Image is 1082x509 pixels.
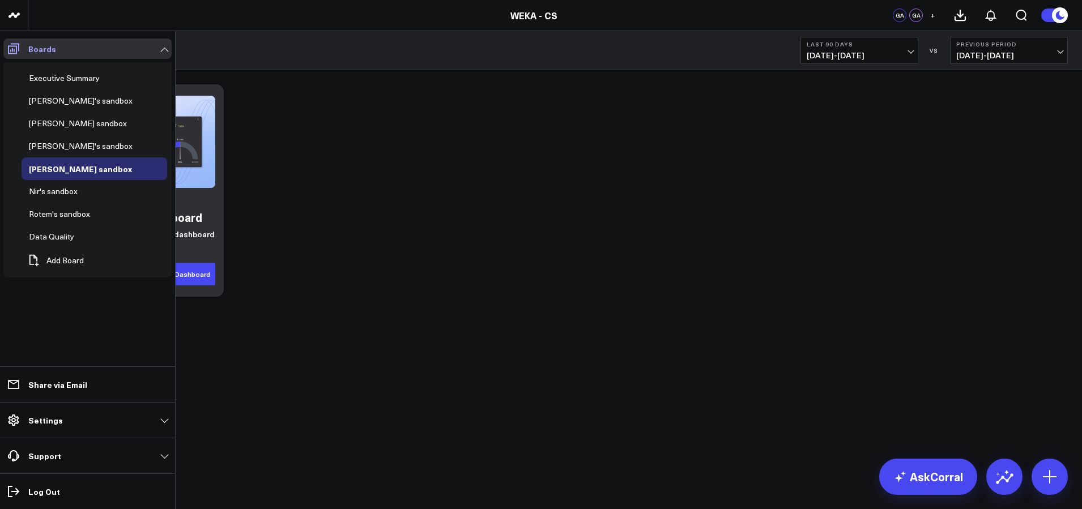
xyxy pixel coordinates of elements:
a: [PERSON_NAME] sandboxOpen board menu [22,112,151,135]
div: Nir's sandbox [26,185,80,198]
a: Rotem's sandboxOpen board menu [22,203,114,225]
button: Generate Dashboard [137,263,215,285]
div: GA [909,8,923,22]
p: Share via Email [28,380,87,389]
p: Boards [28,44,56,53]
button: Previous Period[DATE]-[DATE] [950,37,1068,64]
a: [PERSON_NAME]'s sandboxOpen board menu [22,89,157,112]
button: Last 90 Days[DATE]-[DATE] [800,37,918,64]
span: [DATE] - [DATE] [956,51,1062,60]
p: Settings [28,416,63,425]
button: + [926,8,939,22]
p: Support [28,451,61,460]
a: AskCorral [879,459,977,495]
a: Data QualityOpen board menu [22,225,99,248]
b: Last 90 Days [807,41,912,48]
a: Executive SummaryOpen board menu [22,67,124,89]
b: Previous Period [956,41,1062,48]
div: Rotem's sandbox [26,207,93,221]
div: [PERSON_NAME]'s sandbox [26,94,135,108]
span: + [930,11,935,19]
span: Add Board [46,256,84,265]
a: Nir's sandboxOpen board menu [22,180,102,203]
div: Data Quality [26,230,77,243]
a: WEKA - CS [510,9,557,22]
span: [DATE] - [DATE] [807,51,912,60]
a: [PERSON_NAME]'s sandboxOpen board menu [22,135,157,157]
a: [PERSON_NAME] sandboxOpen board menu [22,157,156,180]
p: Log Out [28,487,60,496]
a: Log Out [3,481,172,502]
div: VS [924,47,944,54]
button: Add Board [22,248,90,273]
div: Executive Summary [26,71,103,85]
div: GA [893,8,906,22]
div: [PERSON_NAME] sandbox [26,117,130,130]
div: [PERSON_NAME]'s sandbox [26,139,135,153]
div: [PERSON_NAME] sandbox [26,162,135,176]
